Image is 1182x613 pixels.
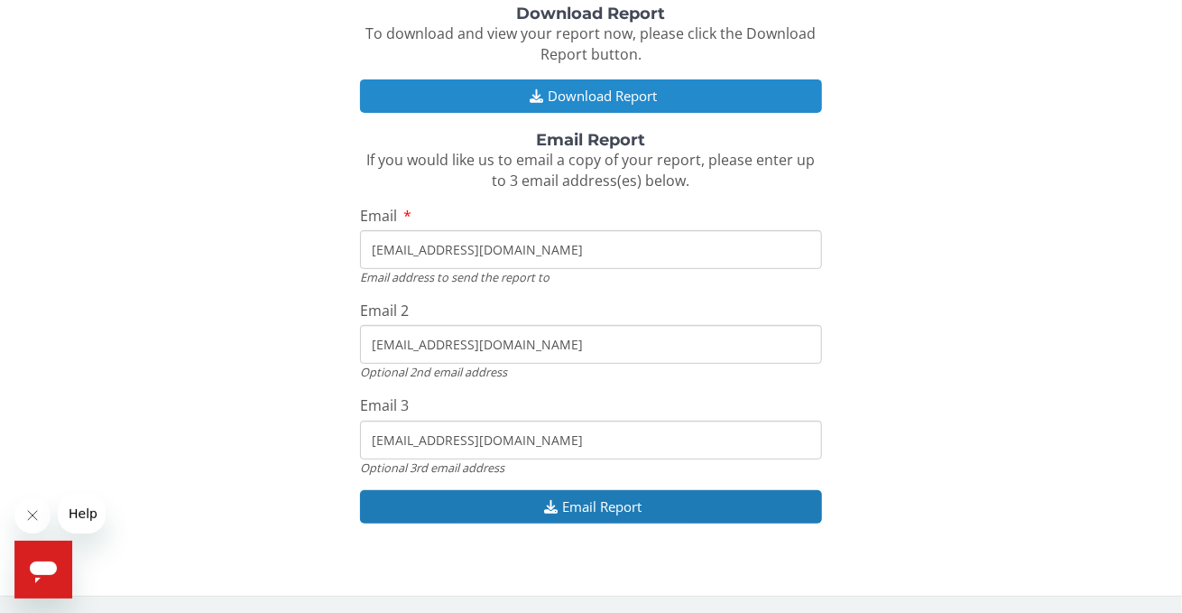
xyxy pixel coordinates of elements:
[360,79,822,113] button: Download Report
[360,460,822,476] div: Optional 3rd email address
[360,301,409,320] span: Email 2
[14,541,72,599] iframe: Button to launch messaging window
[360,206,397,226] span: Email
[517,4,666,23] strong: Download Report
[360,269,822,285] div: Email address to send the report to
[58,494,106,534] iframe: Message from company
[14,497,51,534] iframe: Close message
[360,395,409,415] span: Email 3
[537,130,646,150] strong: Email Report
[360,364,822,380] div: Optional 2nd email address
[366,23,817,64] span: To download and view your report now, please click the Download Report button.
[360,490,822,524] button: Email Report
[367,150,816,190] span: If you would like us to email a copy of your report, please enter up to 3 email address(es) below.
